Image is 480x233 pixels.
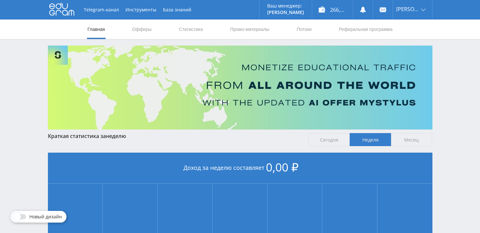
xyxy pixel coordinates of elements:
[48,153,432,184] div: Доход за неделю составляет
[396,7,419,12] span: [PERSON_NAME]
[48,133,302,139] div: Краткая статистика за
[338,20,393,39] a: Реферальная программа
[87,20,106,39] a: Главная
[308,133,350,146] span: Сегодня
[229,20,270,39] a: Промо-материалы
[106,132,126,140] span: неделю
[132,20,153,39] a: Офферы
[267,10,304,15] p: [PERSON_NAME]
[391,133,432,146] span: Месяц
[296,20,312,39] a: Потоки
[29,214,62,219] span: Новый дизайн
[178,20,204,39] a: Статистика
[267,3,304,8] p: Ваш менеджер:
[266,159,298,175] span: 0,00 ₽
[350,133,391,146] span: Неделя
[48,46,432,130] img: Banner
